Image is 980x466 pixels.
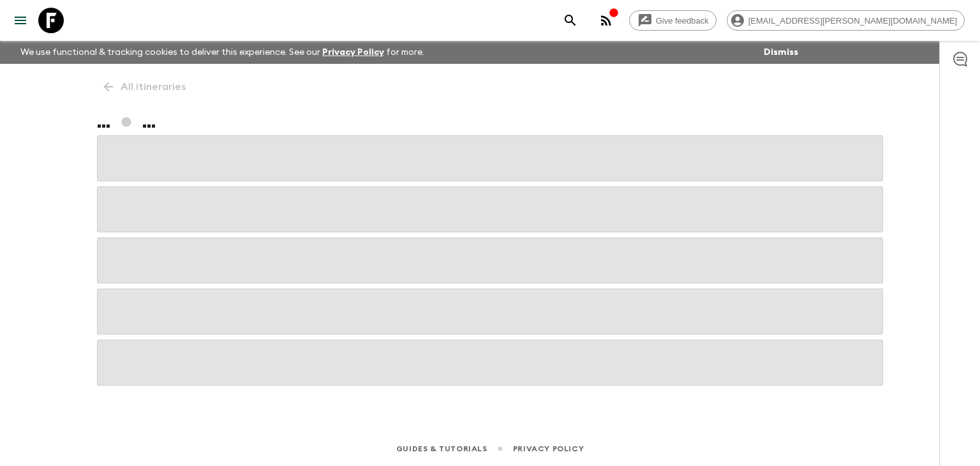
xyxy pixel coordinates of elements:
[727,10,965,31] div: [EMAIL_ADDRESS][PERSON_NAME][DOMAIN_NAME]
[761,43,801,61] button: Dismiss
[396,442,487,456] a: Guides & Tutorials
[741,16,964,26] span: [EMAIL_ADDRESS][PERSON_NAME][DOMAIN_NAME]
[15,41,429,64] p: We use functional & tracking cookies to deliver this experience. See our for more.
[8,8,33,33] button: menu
[513,442,584,456] a: Privacy Policy
[97,110,883,135] h1: ... ...
[649,16,716,26] span: Give feedback
[629,10,716,31] a: Give feedback
[322,48,384,57] a: Privacy Policy
[558,8,583,33] button: search adventures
